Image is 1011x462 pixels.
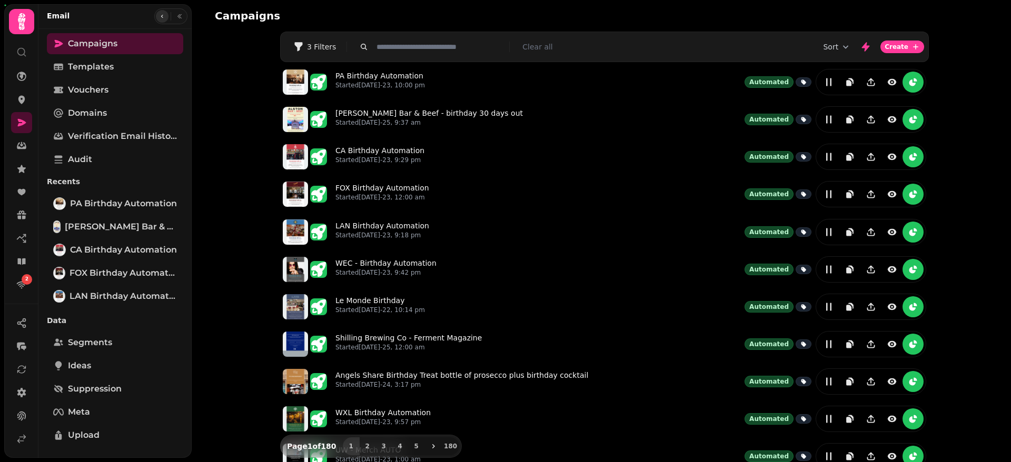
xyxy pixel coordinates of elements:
[68,336,112,349] span: Segments
[335,295,425,318] a: Le Monde BirthdayStarted[DATE]-22, 10:14 pm
[335,183,429,206] a: FOX Birthday AutomationStarted[DATE]-23, 12:00 am
[522,42,552,52] button: Clear all
[745,114,794,125] div: Automated
[283,144,308,169] img: aHR0cHM6Ly9zdGFtcGVkZS1zZXJ2aWNlLXByb2QtdGVtcGxhdGUtcHJldmlld3MuczMuZXUtd2VzdC0xLmFtYXpvbmF3cy5jb...
[335,370,588,393] a: Angels Share Birthday Treat bottle of prosecco plus birthday cocktailStarted[DATE]-24, 3:17 pm
[818,109,839,130] button: edit
[818,222,839,243] button: edit
[903,109,924,130] button: reports
[47,33,183,54] a: Campaigns
[839,408,860,429] button: duplicate
[903,72,924,93] button: reports
[335,407,431,430] a: WXL Birthday AutomationStarted[DATE]-23, 9:57 pm
[47,172,183,191] p: Recents
[68,406,90,418] span: Meta
[860,222,881,243] button: Share campaign preview
[68,130,177,143] span: Verification email history
[839,146,860,167] button: duplicate
[47,79,183,101] a: Vouchers
[839,109,860,130] button: duplicate
[860,296,881,317] button: Share campaign preview
[335,380,588,389] p: Started [DATE]-24, 3:17 pm
[745,450,794,462] div: Automated
[47,239,183,260] a: CA Birthday AutomationCA Birthday Automation
[881,222,903,243] button: view
[881,184,903,205] button: view
[285,38,344,55] button: 3 Filters
[47,263,183,284] a: FOX Birthday AutomationFOX Birthday Automation
[343,437,360,455] button: 1
[47,193,183,214] a: PA Birthday AutomationPA Birthday Automation
[47,332,183,353] a: Segments
[745,376,794,387] div: Automated
[359,437,376,455] button: 2
[335,145,424,168] a: CA Birthday AutomationStarted[DATE]-23, 9:29 pm
[903,184,924,205] button: reports
[283,257,308,282] img: aHR0cHM6Ly9zdGFtcGVkZS1zZXJ2aWNlLXByb2QtdGVtcGxhdGUtcHJldmlld3MuczMuZXUtd2VzdC0xLmFtYXpvbmF3cy5jb...
[745,151,794,163] div: Automated
[903,222,924,243] button: reports
[335,231,429,239] p: Started [DATE]-23, 9:18 pm
[335,193,429,202] p: Started [DATE]-23, 12:00 am
[47,216,183,237] a: Alston Bar & Beef - birthday 30 days out[PERSON_NAME] Bar & Beef - birthday 30 days out
[818,72,839,93] button: edit
[68,429,100,441] span: Upload
[54,222,60,232] img: Alston Bar & Beef - birthday 30 days out
[881,408,903,429] button: view
[860,184,881,205] button: Share campaign preview
[283,69,308,95] img: aHR0cHM6Ly9zdGFtcGVkZS1zZXJ2aWNlLXByb2QtdGVtcGxhdGUtcHJldmlld3MuczMuZXUtd2VzdC0xLmFtYXpvbmF3cy5jb...
[47,11,70,21] h2: Email
[335,118,523,127] p: Started [DATE]-25, 9:37 am
[283,182,308,207] img: aHR0cHM6Ly9zdGFtcGVkZS1zZXJ2aWNlLXByb2QtdGVtcGxhdGUtcHJldmlld3MuczMuZXUtd2VzdC0xLmFtYXpvbmF3cy5jb...
[860,371,881,392] button: Share campaign preview
[54,291,64,302] img: LAN Birthday Automation
[283,107,308,132] img: aHR0cHM6Ly9zdGFtcGVkZS1zZXJ2aWNlLXByb2QtdGVtcGxhdGUtcHJldmlld3MuczMuZXUtd2VzdC0xLmFtYXpvbmF3cy5jb...
[903,334,924,355] button: reports
[335,156,424,164] p: Started [DATE]-23, 9:29 pm
[881,334,903,355] button: view
[283,369,308,394] img: aHR0cHM6Ly9zdGFtcGVkZS1zZXJ2aWNlLXByb2QtdGVtcGxhdGUtcHJldmlld3MuczMuZXUtd2VzdC0xLmFtYXpvbmF3cy5jb...
[818,259,839,280] button: edit
[392,437,409,455] button: 4
[335,108,523,131] a: [PERSON_NAME] Bar & Beef - birthday 30 days outStarted[DATE]-25, 9:37 am
[881,259,903,280] button: view
[880,41,924,53] button: Create
[881,146,903,167] button: view
[818,371,839,392] button: edit
[447,443,455,449] span: 180
[335,81,425,89] p: Started [DATE]-23, 10:00 pm
[860,259,881,280] button: Share campaign preview
[68,383,122,395] span: Suppression
[860,408,881,429] button: Share campaign preview
[335,71,425,94] a: PA Birthday AutomationStarted[DATE]-23, 10:00 pm
[745,301,794,313] div: Automated
[283,294,308,319] img: aHR0cHM6Ly9zdGFtcGVkZS1zZXJ2aWNlLXByb2QtdGVtcGxhdGUtcHJldmlld3MuczMuZXUtd2VzdC0xLmFtYXpvbmF3cy5jb...
[375,437,392,455] button: 3
[818,408,839,429] button: edit
[881,296,903,317] button: view
[47,355,183,376] a: Ideas
[283,219,308,245] img: aHR0cHM6Ly9zdGFtcGVkZS1zZXJ2aWNlLXByb2QtdGVtcGxhdGUtcHJldmlld3MuczMuZXUtd2VzdC0xLmFtYXpvbmF3cy5jb...
[881,72,903,93] button: view
[818,296,839,317] button: edit
[903,259,924,280] button: reports
[745,188,794,200] div: Automated
[839,184,860,205] button: duplicate
[68,153,92,166] span: Audit
[335,220,429,244] a: LAN Birthday AutomationStarted[DATE]-23, 9:18 pm
[47,378,183,399] a: Suppression
[881,109,903,130] button: view
[347,443,355,449] span: 1
[68,37,117,50] span: Campaigns
[47,56,183,77] a: Templates
[860,334,881,355] button: Share campaign preview
[307,43,336,51] span: 3 Filters
[68,107,107,119] span: Domains
[47,401,183,423] a: Meta
[412,443,421,449] span: 5
[335,343,482,351] p: Started [DATE]-25, 12:00 am
[68,84,108,96] span: Vouchers
[745,76,794,88] div: Automated
[47,103,183,124] a: Domains
[380,443,388,449] span: 3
